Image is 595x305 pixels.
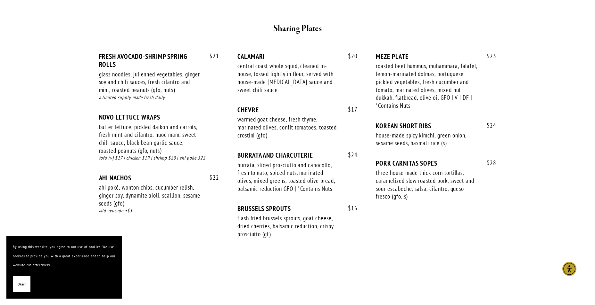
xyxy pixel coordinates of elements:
[348,151,351,159] span: $
[237,161,339,193] div: burrata, sliced prosciutto and capocollo, fresh tomato, spiced nuts, marinated olives, mixed gree...
[237,62,339,94] div: central coast whole squid, cleaned in-house, tossed lightly in flour, served with house-made [MED...
[203,52,219,60] span: 21
[13,276,30,293] button: Okay!
[376,122,496,130] div: KOREAN SHORT RIBS
[99,207,219,215] div: add avocado +$3
[237,52,358,60] div: CALAMARI
[99,154,219,162] div: tofu (v) $17 | chicken $19 | shrimp $20 | ahi poke $22
[487,52,490,60] span: $
[480,159,496,167] span: 28
[487,159,490,167] span: $
[237,214,339,238] div: flash fried brussels sprouts, goat cheese, dried cherries, balsamic reduction, crispy prosciutto ...
[237,106,358,114] div: CHEVRE
[99,184,201,207] div: ahi poké, wonton chips, cucumber relish, ginger soy, dynamite aioli, scallion, sesame seeds (gfo)
[480,122,496,129] span: 24
[348,204,351,212] span: $
[237,115,339,139] div: warmed goat cheese, fresh thyme, marinated olives, confit tomatoes, toasted crostini (gfo)
[376,169,478,200] div: three house made thick corn tortillas, caramelized slow roasted pork, sweet and sour escabeche, s...
[13,242,115,270] p: By using this website, you agree to our use of cookies. We use cookies to provide you with a grea...
[348,52,351,60] span: $
[6,236,122,299] section: Cookie banner
[376,159,496,167] div: PORK CARNITAS SOPES
[99,94,219,101] div: a limited supply made fresh daily
[376,62,478,109] div: roasted beet hummus, muhammara, falafel, lemon-marinated dolmas, portuguese pickled vegetables, f...
[342,52,358,60] span: 20
[487,121,490,129] span: $
[99,52,219,68] div: FRESH AVOCADO-SHRIMP SPRING ROLLS
[99,123,201,155] div: butter lettuce, pickled daikon and carrots, fresh mint and cilantro, nuoc mam, sweet chili sauce,...
[99,113,219,121] div: NOVO LETTUCE WRAPS
[376,52,496,60] div: MEZE PLATE
[237,151,358,159] div: BURRATA AND CHARCUTERIE
[273,23,322,34] strong: Sharing Plates
[376,131,478,147] div: house-made spicy kimchi, green onion, sesame seeds, basmati rice (s)
[210,174,213,181] span: $
[210,52,213,60] span: $
[18,280,26,289] span: Okay!
[203,174,219,181] span: 22
[342,106,358,113] span: 17
[342,151,358,159] span: 24
[480,52,496,60] span: 23
[562,262,576,276] div: Accessibility Menu
[99,174,219,182] div: AHI NACHOS
[99,70,201,94] div: glass noodles, julienned vegetables, ginger soy and chili sauces, fresh cilantro and mint, roaste...
[348,106,351,113] span: $
[342,205,358,212] span: 16
[211,113,219,121] span: -
[237,205,358,213] div: BRUSSELS SPROUTS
